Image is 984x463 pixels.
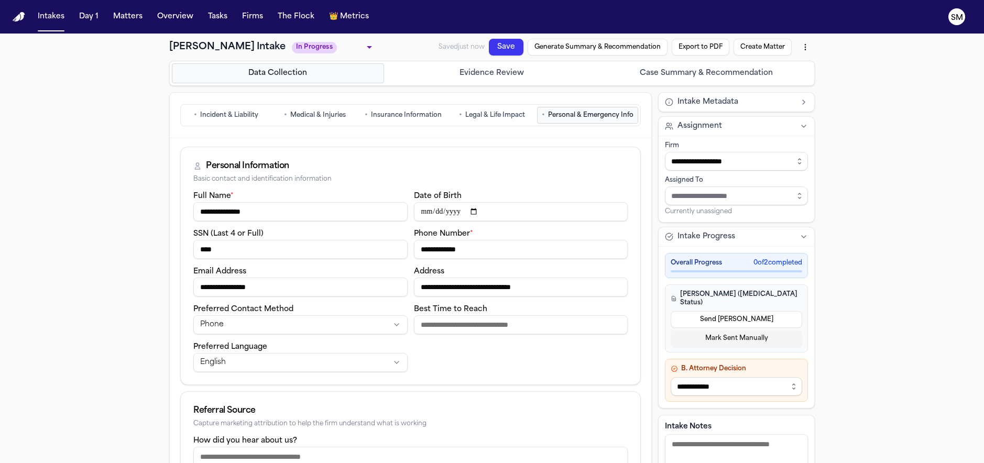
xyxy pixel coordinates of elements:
[414,305,487,313] label: Best Time to Reach
[200,111,258,119] span: Incident & Liability
[548,111,633,119] span: Personal & Emergency Info
[365,110,368,120] span: •
[414,230,473,238] label: Phone Number
[414,192,462,200] label: Date of Birth
[193,268,246,275] label: Email Address
[414,240,628,259] input: Phone number
[665,176,808,184] div: Assigned To
[274,7,319,26] button: The Flock
[677,121,722,131] span: Assignment
[671,259,722,267] span: Overall Progress
[13,12,25,22] a: Home
[671,290,802,307] h4: [PERSON_NAME] ([MEDICAL_DATA] Status)
[665,207,732,216] span: Currently unassigned
[75,7,103,26] button: Day 1
[665,152,808,171] input: Select firm
[659,117,814,136] button: Assignment
[153,7,198,26] button: Overview
[193,343,267,351] label: Preferred Language
[542,110,545,120] span: •
[360,107,446,124] button: Go to Insurance Information
[677,97,738,107] span: Intake Metadata
[671,311,802,328] button: Send [PERSON_NAME]
[34,7,69,26] button: Intakes
[659,93,814,112] button: Intake Metadata
[489,39,523,56] button: Save
[193,404,628,417] div: Referral Source
[600,63,812,83] button: Go to Case Summary & Recommendation step
[193,175,628,183] div: Basic contact and identification information
[172,63,384,83] button: Go to Data Collection step
[325,7,373,26] button: crownMetrics
[665,141,808,150] div: Firm
[183,107,269,124] button: Go to Incident & Liability
[796,38,815,57] button: More actions
[386,63,598,83] button: Go to Evidence Review step
[439,44,485,50] span: Saved just now
[414,268,444,275] label: Address
[537,107,638,124] button: Go to Personal & Emergency Info
[414,315,628,334] input: Best time to reach
[193,240,408,259] input: SSN
[659,227,814,246] button: Intake Progress
[169,40,286,54] h1: [PERSON_NAME] Intake
[204,7,232,26] button: Tasks
[206,160,289,172] div: Personal Information
[109,7,147,26] button: Matters
[193,230,264,238] label: SSN (Last 4 or Full)
[528,39,668,56] button: Generate Summary & Recommendation
[414,278,628,296] input: Address
[193,192,234,200] label: Full Name
[238,7,267,26] button: Firms
[753,259,802,267] span: 0 of 2 completed
[665,422,808,432] label: Intake Notes
[193,202,408,221] input: Full name
[284,110,287,120] span: •
[13,12,25,22] img: Finch Logo
[271,107,358,124] button: Go to Medical & Injuries
[292,42,337,53] span: In Progress
[290,111,346,119] span: Medical & Injuries
[371,111,442,119] span: Insurance Information
[193,420,628,428] div: Capture marketing attribution to help the firm understand what is working
[671,365,802,373] h4: B. Attorney Decision
[449,107,535,124] button: Go to Legal & Life Impact
[465,111,525,119] span: Legal & Life Impact
[193,437,297,445] label: How did you hear about us?
[671,330,802,347] button: Mark Sent Manually
[172,63,812,83] nav: Intake steps
[414,202,628,221] input: Date of birth
[194,110,197,120] span: •
[193,305,293,313] label: Preferred Contact Method
[672,39,729,56] button: Export to PDF
[292,40,376,54] div: Update intake status
[193,278,408,296] input: Email address
[665,186,808,205] input: Assign to staff member
[734,39,792,56] button: Create Matter
[677,231,735,242] span: Intake Progress
[459,110,462,120] span: •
